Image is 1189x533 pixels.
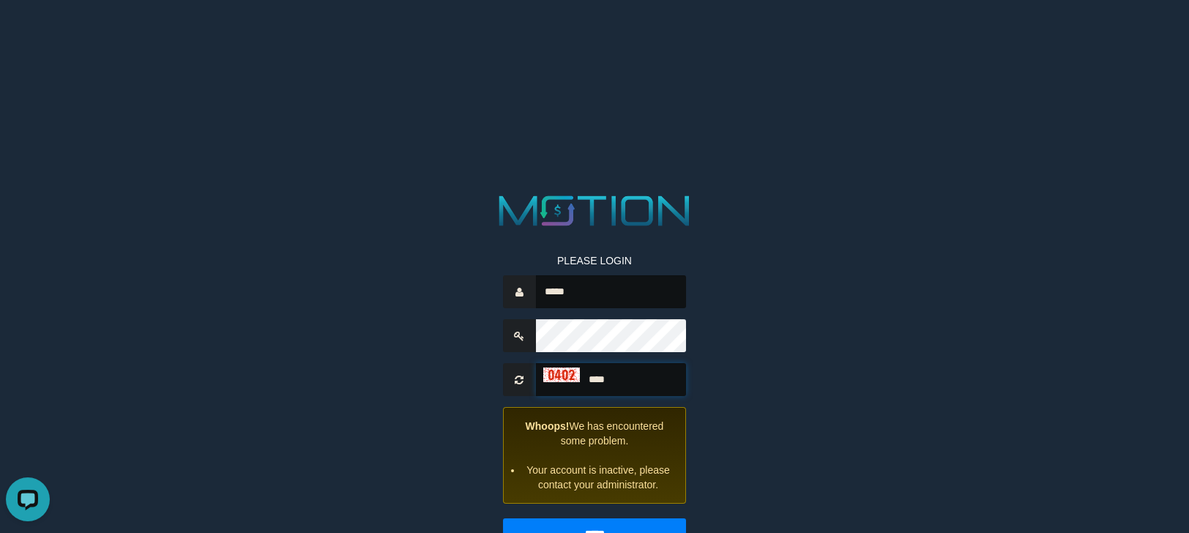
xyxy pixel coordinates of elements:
[543,368,580,382] img: captcha
[526,420,570,432] strong: Whoops!
[522,463,675,492] li: Your account is inactive, please contact your administrator.
[491,190,698,231] img: MOTION_logo.png
[503,407,687,504] div: We has encountered some problem.
[6,6,50,50] button: Open LiveChat chat widget
[503,253,687,268] p: PLEASE LOGIN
